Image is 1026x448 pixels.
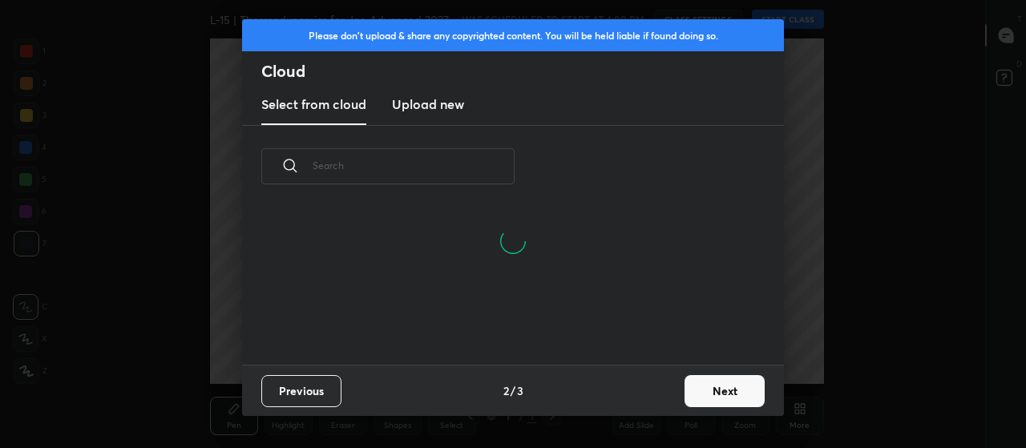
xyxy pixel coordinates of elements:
h2: Cloud [261,61,784,82]
h3: Select from cloud [261,95,366,114]
h4: 3 [517,382,523,399]
div: Please don't upload & share any copyrighted content. You will be held liable if found doing so. [242,19,784,51]
h4: / [511,382,515,399]
button: Next [685,375,765,407]
input: Search [313,131,515,200]
h3: Upload new [392,95,464,114]
h4: 2 [503,382,509,399]
button: Previous [261,375,341,407]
